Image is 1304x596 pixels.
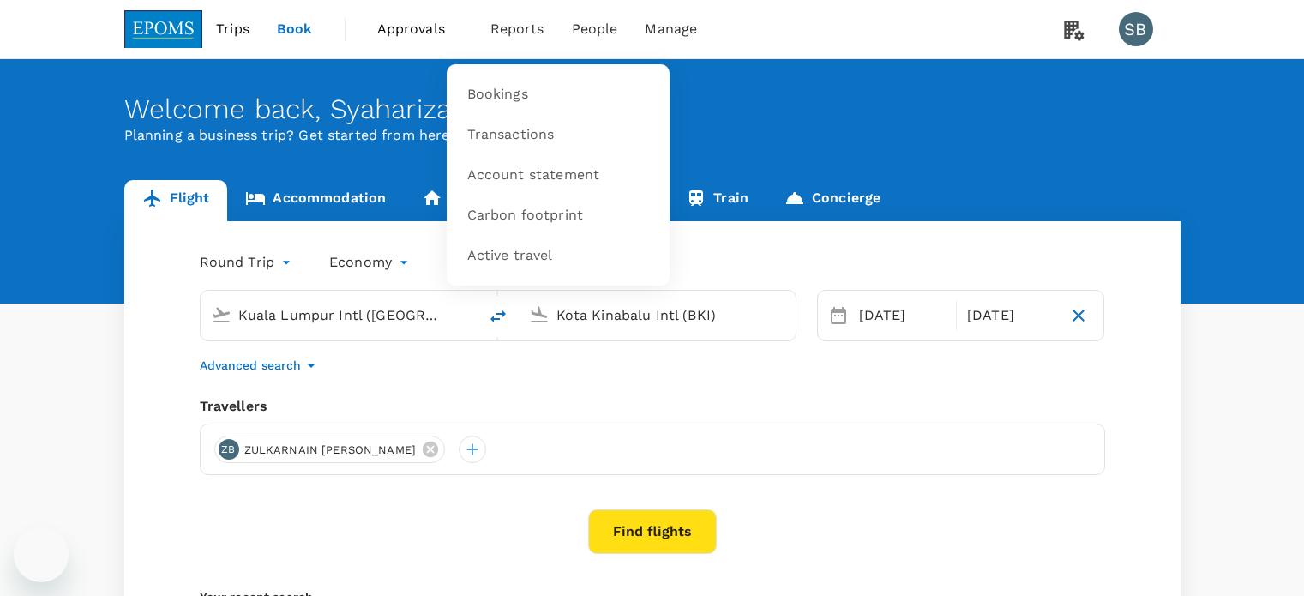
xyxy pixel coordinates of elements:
a: Train [668,180,766,221]
div: [DATE] [960,298,1061,333]
span: Transactions [467,125,555,145]
a: Carbon footprint [457,196,659,236]
span: Book [277,19,313,39]
div: Welcome back , Syaharizan . [124,93,1181,125]
span: People [572,19,618,39]
a: Bookings [457,75,659,115]
a: Transactions [457,115,659,155]
a: Accommodation [227,180,404,221]
a: Flight [124,180,228,221]
button: Open [466,313,469,316]
button: delete [478,296,519,337]
input: Depart from [238,302,442,328]
span: Account statement [467,166,600,185]
img: EPOMS SDN BHD [124,10,203,48]
a: Account statement [457,155,659,196]
a: Active travel [457,236,659,276]
button: Open [784,313,787,316]
span: Bookings [467,85,528,105]
div: Travellers [200,396,1105,417]
div: [DATE] [852,298,952,333]
span: ZULKARNAIN [PERSON_NAME] [234,442,427,459]
span: Active travel [467,246,553,266]
div: SB [1119,12,1153,46]
p: Planning a business trip? Get started from here. [124,125,1181,146]
div: Economy [329,249,412,276]
button: Find flights [588,509,717,554]
input: Going to [556,302,760,328]
iframe: Button to launch messaging window [14,527,69,582]
span: Manage [645,19,697,39]
span: Trips [216,19,249,39]
p: Advanced search [200,357,301,374]
span: Reports [490,19,544,39]
div: ZBZULKARNAIN [PERSON_NAME] [214,436,446,463]
div: Round Trip [200,249,296,276]
div: ZB [219,439,239,460]
button: Advanced search [200,355,321,376]
span: Carbon footprint [467,206,583,226]
a: Concierge [766,180,898,221]
a: Long stay [404,180,535,221]
span: Approvals [377,19,463,39]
